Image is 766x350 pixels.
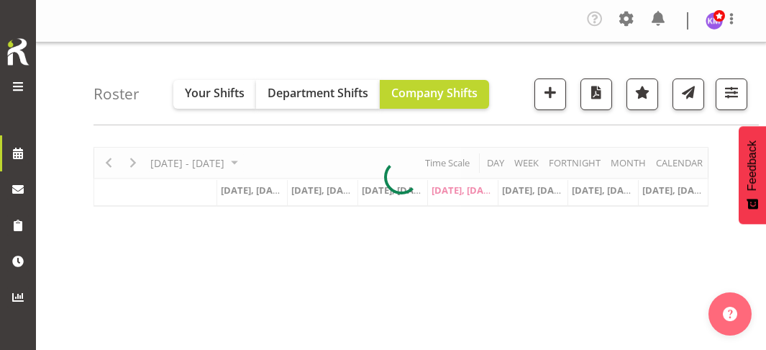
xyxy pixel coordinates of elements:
[173,80,256,109] button: Your Shifts
[580,78,612,110] button: Download a PDF of the roster according to the set date range.
[380,80,489,109] button: Company Shifts
[4,36,32,68] img: Rosterit icon logo
[94,86,140,102] h4: Roster
[706,12,723,30] img: kelly-morgan6119.jpg
[626,78,658,110] button: Highlight an important date within the roster.
[672,78,704,110] button: Send a list of all shifts for the selected filtered period to all rostered employees.
[746,140,759,191] span: Feedback
[268,85,368,101] span: Department Shifts
[256,80,380,109] button: Department Shifts
[185,85,245,101] span: Your Shifts
[723,307,737,321] img: help-xxl-2.png
[534,78,566,110] button: Add a new shift
[739,126,766,224] button: Feedback - Show survey
[716,78,747,110] button: Filter Shifts
[391,85,478,101] span: Company Shifts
